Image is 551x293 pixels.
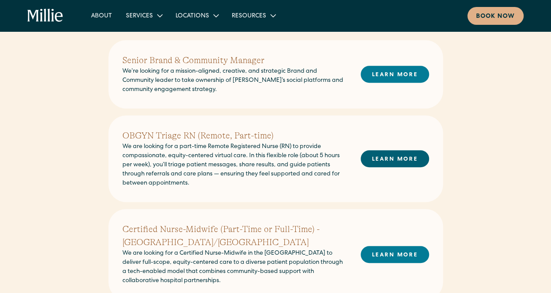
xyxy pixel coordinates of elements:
p: We are looking for a part-time Remote Registered Nurse (RN) to provide compassionate, equity-cent... [122,142,347,188]
a: About [84,8,119,23]
h2: OBGYN Triage RN (Remote, Part-time) [122,129,347,142]
div: Resources [232,12,266,21]
div: Resources [225,8,282,23]
h2: Certified Nurse-Midwife (Part-Time or Full-Time) - [GEOGRAPHIC_DATA]/[GEOGRAPHIC_DATA] [122,223,347,249]
a: LEARN MORE [361,66,429,83]
div: Services [126,12,153,21]
p: We’re looking for a mission-aligned, creative, and strategic Brand and Community leader to take o... [122,67,347,94]
div: Locations [169,8,225,23]
a: home [27,9,63,23]
a: Book now [467,7,524,25]
p: We are looking for a Certified Nurse-Midwife in the [GEOGRAPHIC_DATA] to deliver full-scope, equi... [122,249,347,286]
a: LEARN MORE [361,246,429,263]
div: Book now [476,12,515,21]
div: Services [119,8,169,23]
h2: Senior Brand & Community Manager [122,54,347,67]
a: LEARN MORE [361,150,429,167]
div: Locations [176,12,209,21]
